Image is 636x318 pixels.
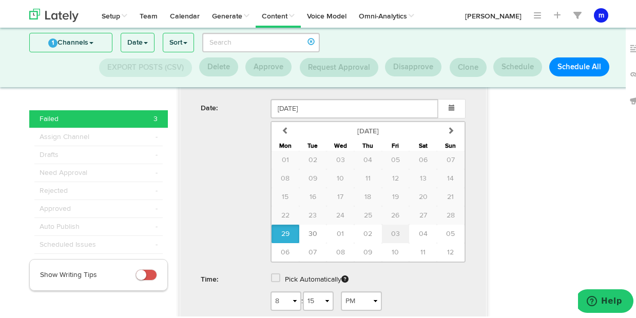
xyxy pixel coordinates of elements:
button: 09 [354,241,382,260]
span: 04 [419,228,428,235]
img: logo_lately_bg_light.svg [29,7,79,20]
button: 10 [326,167,354,186]
span: 06 [281,247,290,254]
span: 01 [337,228,344,235]
span: - [156,166,158,176]
span: 11 [420,247,426,254]
span: 06 [419,154,428,162]
span: Show Writing Tips [40,269,97,276]
button: Approve [245,55,292,74]
button: 11 [409,241,437,260]
button: 19 [382,186,410,204]
span: 24 [336,210,344,217]
button: 08 [272,167,299,186]
button: 26 [382,204,410,223]
span: 08 [281,173,290,180]
strong: [DATE] [357,126,379,133]
button: 04 [409,223,437,241]
span: Rejected [40,184,68,194]
span: 26 [391,210,399,217]
span: 18 [364,191,371,198]
button: 18 [354,186,382,204]
span: 13 [420,173,427,180]
button: 22 [272,204,299,223]
button: 11 [354,167,382,186]
span: 14 [447,173,454,180]
span: 12 [447,247,454,254]
span: Approved [40,202,71,212]
button: 28 [437,204,465,223]
span: 23 [309,210,317,217]
small: Wednesday [334,141,347,147]
span: 07 [447,154,455,162]
span: 15 [282,191,288,198]
button: 02 [354,223,382,241]
label: Pick Automatically [285,268,349,287]
span: 3 [153,112,158,122]
b: Time: [201,274,218,281]
button: 07 [299,241,327,260]
button: 08 [326,241,354,260]
div: : [271,289,466,309]
span: 08 [336,247,345,254]
button: m [594,6,608,21]
span: 16 [310,191,316,198]
button: 21 [437,186,465,204]
span: 09 [309,173,317,180]
span: 05 [391,154,400,162]
span: 01 [282,154,289,162]
small: Sunday [445,141,456,147]
button: 24 [326,204,354,223]
iframe: Opens a widget where you can find more information [578,287,633,313]
button: 12 [382,167,410,186]
button: 27 [409,204,437,223]
span: 28 [447,210,455,217]
span: Auto Publish [40,220,80,230]
small: Thursday [362,141,373,147]
span: 22 [281,210,290,217]
span: - [156,130,158,140]
button: Clone [450,56,487,75]
b: Date: [201,103,218,110]
button: 20 [409,186,437,204]
button: 13 [409,167,437,186]
button: 12 [437,241,465,260]
a: 1Channels [30,31,112,50]
span: 05 [446,228,455,235]
a: Sort [163,31,194,50]
span: 11 [365,173,371,180]
small: Friday [392,141,399,147]
button: 06 [409,149,437,167]
button: Delete [199,55,238,74]
button: 29 [272,223,299,241]
button: 17 [326,186,354,204]
button: 01 [326,223,354,241]
span: 03 [336,154,345,162]
button: 02 [299,149,327,167]
button: 03 [326,149,354,167]
span: Clone [458,62,478,69]
span: 12 [392,173,399,180]
button: 23 [299,204,327,223]
span: 27 [419,210,427,217]
span: 10 [337,173,344,180]
span: 03 [391,228,400,235]
span: - [156,237,158,248]
span: 02 [363,228,372,235]
button: 16 [299,186,327,204]
span: 21 [447,191,454,198]
button: 05 [382,149,410,167]
span: - [156,202,158,212]
span: Scheduled Issues [40,237,96,248]
span: Need Approval [40,166,87,176]
span: 17 [337,191,343,198]
span: - [156,220,158,230]
span: 02 [309,154,317,162]
button: 14 [437,167,465,186]
span: Drafts [40,148,59,158]
button: Schedule [493,55,542,74]
small: Tuesday [307,141,318,147]
button: 07 [437,149,465,167]
span: Failed [40,112,59,122]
